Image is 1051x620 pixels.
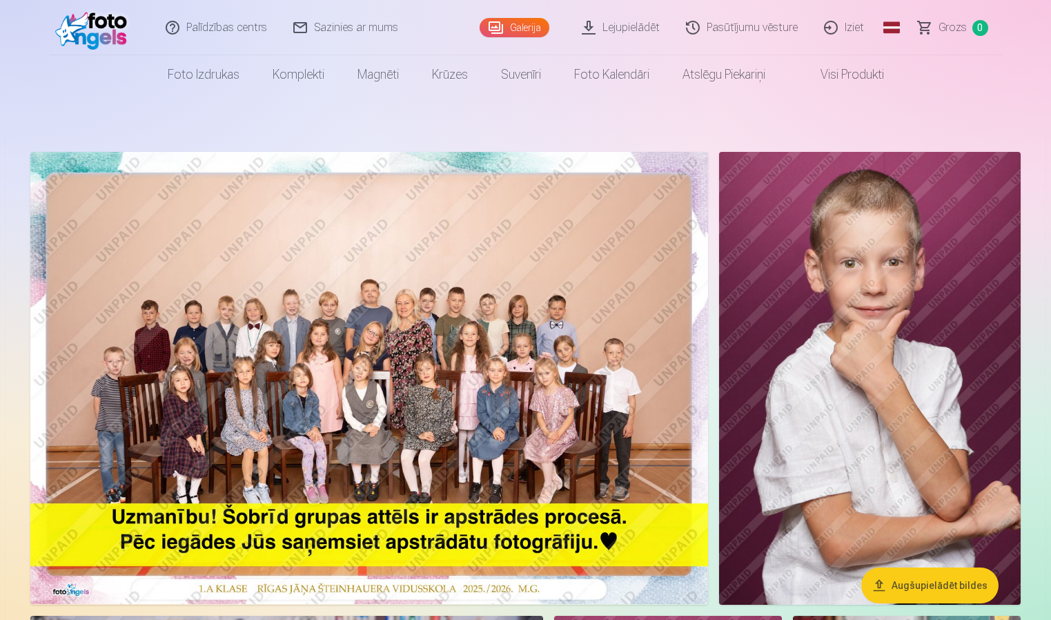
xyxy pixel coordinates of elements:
[151,55,256,94] a: Foto izdrukas
[480,18,549,37] a: Galerija
[415,55,484,94] a: Krūzes
[256,55,341,94] a: Komplekti
[341,55,415,94] a: Magnēti
[484,55,558,94] a: Suvenīri
[666,55,782,94] a: Atslēgu piekariņi
[558,55,666,94] a: Foto kalendāri
[972,20,988,36] span: 0
[939,19,967,36] span: Grozs
[55,6,135,50] img: /fa1
[861,568,999,603] button: Augšupielādēt bildes
[782,55,901,94] a: Visi produkti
